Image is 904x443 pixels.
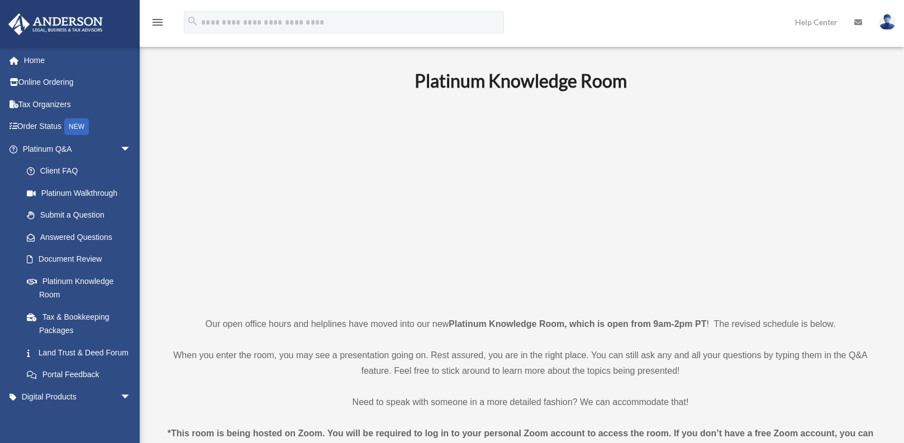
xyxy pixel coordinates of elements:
a: Answered Questions [16,226,148,248]
a: Tax Organizers [8,93,148,115]
a: Home [8,49,148,71]
p: When you enter the room, you may see a presentation going on. Rest assured, you are in the right ... [159,348,882,379]
a: Digital Productsarrow_drop_down [8,386,148,408]
a: Tax & Bookkeeping Packages [16,306,148,341]
a: Platinum Walkthrough [16,182,148,204]
a: Portal Feedback [16,364,148,386]
iframe: 231110_Toby_KnowledgeRoom [353,107,688,296]
a: Platinum Q&Aarrow_drop_down [8,138,148,160]
a: Online Ordering [8,71,148,94]
a: Submit a Question [16,204,148,227]
img: Anderson Advisors Platinum Portal [5,13,106,35]
a: Order StatusNEW [8,115,148,138]
i: search [187,15,199,27]
a: Client FAQ [16,160,148,182]
a: menu [151,20,164,29]
img: User Pic [879,14,896,30]
span: arrow_drop_down [120,138,142,161]
i: menu [151,16,164,29]
div: NEW [64,118,89,135]
a: Land Trust & Deed Forum [16,341,148,364]
span: arrow_drop_down [120,386,142,408]
strong: Platinum Knowledge Room, which is open from 9am-2pm PT [449,319,706,329]
b: Platinum Knowledge Room [415,70,627,92]
p: Our open office hours and helplines have moved into our new ! The revised schedule is below. [159,316,882,332]
p: Need to speak with someone in a more detailed fashion? We can accommodate that! [159,394,882,410]
a: Platinum Knowledge Room [16,270,142,306]
a: Document Review [16,248,148,271]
